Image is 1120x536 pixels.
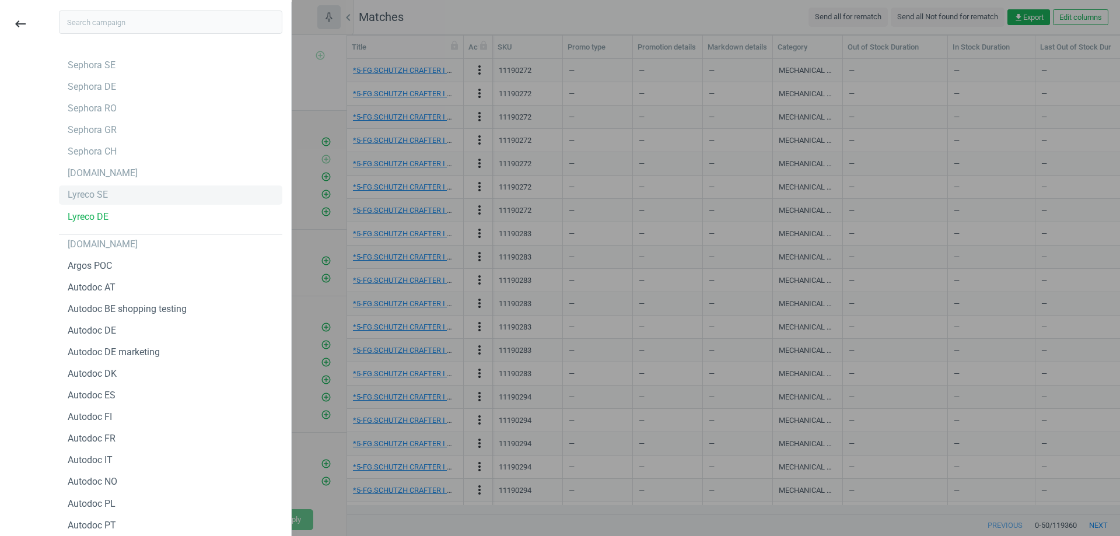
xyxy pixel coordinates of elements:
[68,124,117,136] div: Sephora GR
[68,260,112,272] div: Argos POC
[68,167,138,180] div: [DOMAIN_NAME]
[13,17,27,31] i: keyboard_backspace
[68,498,116,510] div: Autodoc PL
[68,102,117,115] div: Sephora RO
[68,432,116,445] div: Autodoc FR
[68,281,116,294] div: Autodoc AT
[68,324,116,337] div: Autodoc DE
[68,367,117,380] div: Autodoc DK
[68,303,187,316] div: Autodoc BE shopping testing
[7,10,34,38] button: keyboard_backspace
[68,519,116,532] div: Autodoc PT
[68,211,108,223] div: Lyreco DE
[68,59,116,72] div: Sephora SE
[59,10,282,34] input: Search campaign
[68,145,117,158] div: Sephora CH
[68,454,113,467] div: Autodoc IT
[68,80,116,93] div: Sephora DE
[68,475,117,488] div: Autodoc NO
[68,238,138,251] div: [DOMAIN_NAME]
[68,188,108,201] div: Lyreco SE
[68,411,112,423] div: Autodoc FI
[68,389,116,402] div: Autodoc ES
[68,346,160,359] div: Autodoc DE marketing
